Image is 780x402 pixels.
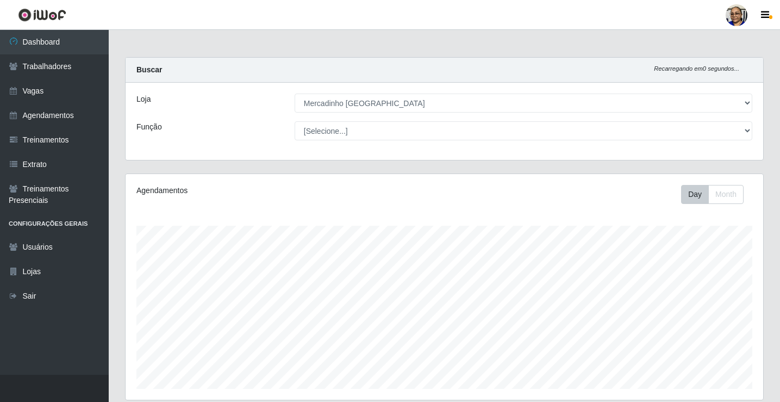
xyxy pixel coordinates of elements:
img: CoreUI Logo [18,8,66,22]
i: Recarregando em 0 segundos... [654,65,739,72]
strong: Buscar [136,65,162,74]
div: Toolbar with button groups [681,185,752,204]
button: Day [681,185,709,204]
button: Month [708,185,744,204]
div: Agendamentos [136,185,384,196]
div: First group [681,185,744,204]
label: Loja [136,94,151,105]
label: Função [136,121,162,133]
